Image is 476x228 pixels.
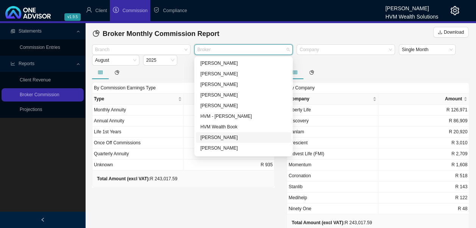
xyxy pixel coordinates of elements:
a: Commission Entries [20,45,60,50]
span: Single Month [402,45,453,55]
span: Prescient [289,140,307,145]
span: 2025 [146,55,174,65]
td: R 20,920 [378,126,470,137]
span: Company [289,95,371,103]
span: user [86,7,92,13]
b: Total Amount (excl VAT): [97,176,150,181]
img: 2df55531c6924b55f21c4cf5d4484680-logo-light.svg [5,6,51,19]
span: Amount [380,95,462,103]
td: R 118,843 [184,105,275,116]
span: Commission [122,8,147,13]
div: [PERSON_NAME] [200,91,287,99]
div: HVM - Wesley Bowman [196,111,291,122]
td: R 126,971 [378,105,470,116]
div: HVM Wealth Solutions [385,10,438,19]
span: Life 1st Years [94,129,121,134]
span: left [41,217,45,222]
a: Broker Commission [20,92,59,97]
span: Coronation [289,173,311,178]
span: Bidvest Life (FMI) [289,151,324,156]
div: [PERSON_NAME] [200,102,287,109]
div: Carla Roodt [196,143,291,153]
span: Download [444,28,464,36]
div: Darryn Purtell [196,132,291,143]
div: [PERSON_NAME] [200,134,287,141]
span: Sanlam [289,129,304,134]
div: By Company [287,82,469,93]
th: Amount [378,94,470,105]
div: HVM Wealth Book [200,123,287,131]
span: Broker Monthly Commission Report [103,30,219,37]
span: v1.9.5 [64,13,81,21]
span: Statements [19,28,42,34]
div: R 243,017.59 [292,219,372,226]
span: Medihelp [289,195,307,200]
div: Wesley Bowman [196,58,291,69]
div: Valerie Davis [196,79,291,90]
a: Projections [20,107,42,112]
span: safety [153,7,159,13]
span: Quarterly Annuity [94,151,129,156]
span: Compliance [163,8,187,13]
td: R 3,010 [378,137,470,148]
span: August [95,55,136,65]
th: Type [92,94,184,105]
td: R 935 [184,159,275,170]
th: Amount [184,94,275,105]
b: Total Amount (excl VAT): [292,220,345,225]
span: Ninety One [289,206,311,211]
div: [PERSON_NAME] [200,70,287,78]
div: Dalton Hartley [196,100,291,111]
td: R 7,536 [184,116,275,126]
span: table [293,70,297,75]
div: HVM - [PERSON_NAME] [200,112,287,120]
span: pie-chart [93,30,100,37]
div: R 243,017.59 [97,175,177,183]
div: Bronwyn Desplace [196,90,291,100]
span: pie-chart [115,70,119,75]
div: HVM Wealth Book [196,122,291,132]
span: reconciliation [11,29,15,33]
div: Renier Van Rooyen [196,153,291,164]
td: R 143 [378,181,470,192]
div: [PERSON_NAME] [200,81,287,88]
span: Unknown [94,162,113,167]
span: Annual Annuity [94,118,124,123]
td: R 1,608 [378,159,470,170]
td: R 2,709 [378,148,470,159]
td: R 115,460 [184,137,275,148]
td: R 244 [184,126,275,137]
span: Liberty Life [289,107,311,112]
span: Discovery [289,118,309,123]
span: download [438,30,442,34]
span: Reports [19,61,34,66]
span: Amount [185,95,268,103]
span: Type [94,95,176,103]
td: R 86,909 [378,116,470,126]
td: R 0 [184,148,275,159]
button: Download [433,27,468,37]
div: Cheryl-Anne Chislett [196,69,291,79]
span: pie-chart [309,70,314,75]
span: Momentum [289,162,311,167]
span: Stanlib [289,184,303,189]
span: setting [450,6,459,15]
a: Client Revenue [20,77,51,83]
th: Company [287,94,378,105]
td: R 122 [378,192,470,203]
span: Client [95,8,107,13]
td: R 48 [378,203,470,214]
span: line-chart [11,61,15,66]
span: table [98,70,103,75]
td: R 518 [378,170,470,181]
div: By Commission Earnings Type [92,82,275,93]
div: [PERSON_NAME] [385,2,438,10]
span: Once Off Commissions [94,140,140,145]
span: Monthly Annuity [94,107,126,112]
span: dollar [113,7,119,13]
div: [PERSON_NAME] [200,144,287,152]
div: [PERSON_NAME] [200,59,287,67]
